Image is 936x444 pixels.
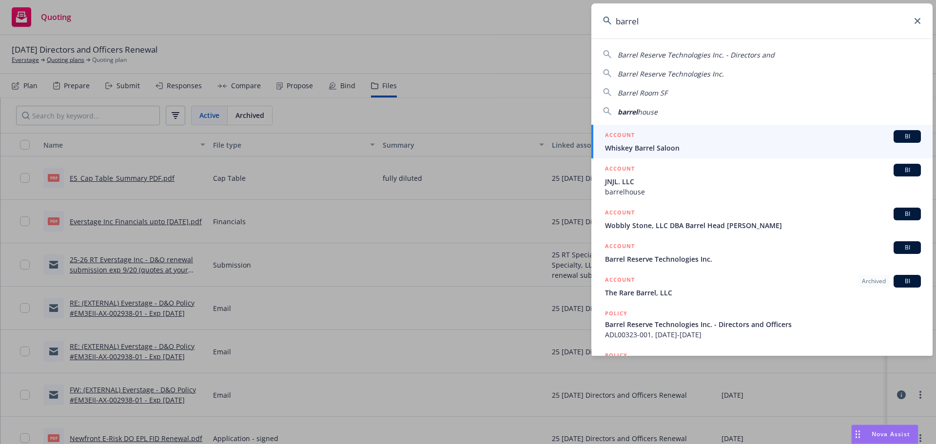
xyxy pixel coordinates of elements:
[605,275,635,287] h5: ACCOUNT
[605,220,921,231] span: Wobbly Stone, LLC DBA Barrel Head [PERSON_NAME]
[591,236,933,270] a: ACCOUNTBIBarrel Reserve Technologies Inc.
[897,243,917,252] span: BI
[618,88,667,97] span: Barrel Room SF
[618,69,724,78] span: Barrel Reserve Technologies Inc.
[897,132,917,141] span: BI
[897,210,917,218] span: BI
[605,319,921,329] span: Barrel Reserve Technologies Inc. - Directors and Officers
[605,143,921,153] span: Whiskey Barrel Saloon
[591,125,933,158] a: ACCOUNTBIWhiskey Barrel Saloon
[862,277,886,286] span: Archived
[591,3,933,39] input: Search...
[605,329,921,340] span: ADL00323-001, [DATE]-[DATE]
[897,166,917,174] span: BI
[591,202,933,236] a: ACCOUNTBIWobbly Stone, LLC DBA Barrel Head [PERSON_NAME]
[591,270,933,303] a: ACCOUNTArchivedBIThe Rare Barrel, LLC
[605,350,627,360] h5: POLICY
[605,288,921,298] span: The Rare Barrel, LLC
[851,425,918,444] button: Nova Assist
[618,50,775,59] span: Barrel Reserve Technologies Inc. - Directors and
[591,158,933,202] a: ACCOUNTBIJNJL. LLCbarrelhouse
[591,345,933,387] a: POLICY
[605,176,921,187] span: JNJL. LLC
[605,241,635,253] h5: ACCOUNT
[605,130,635,142] h5: ACCOUNT
[605,208,635,219] h5: ACCOUNT
[897,277,917,286] span: BI
[605,254,921,264] span: Barrel Reserve Technologies Inc.
[605,309,627,318] h5: POLICY
[618,107,638,116] span: barrel
[852,425,864,444] div: Drag to move
[605,164,635,175] h5: ACCOUNT
[872,430,910,438] span: Nova Assist
[638,107,658,116] span: house
[605,187,921,197] span: barrelhouse
[591,303,933,345] a: POLICYBarrel Reserve Technologies Inc. - Directors and OfficersADL00323-001, [DATE]-[DATE]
